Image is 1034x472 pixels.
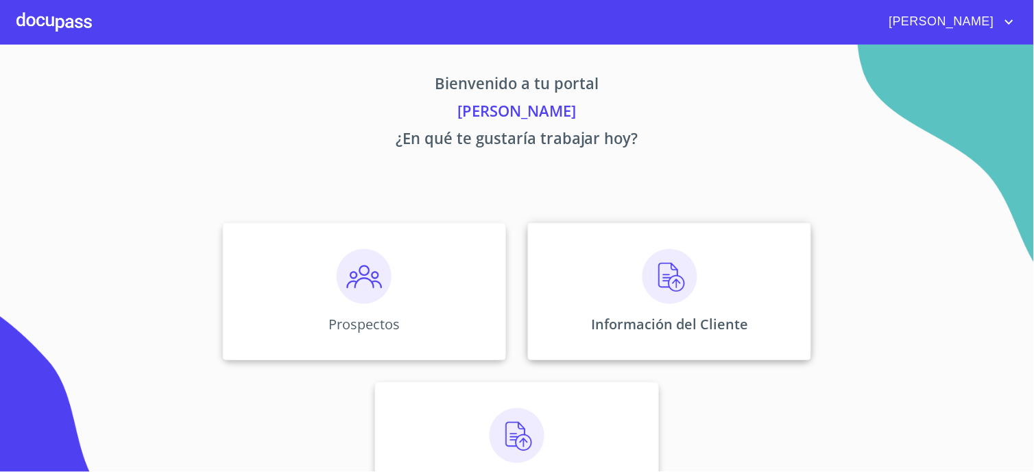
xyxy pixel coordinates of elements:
img: carga.png [642,249,697,304]
button: account of current user [879,11,1018,33]
img: carga.png [490,408,544,463]
p: [PERSON_NAME] [95,99,939,127]
p: Bienvenido a tu portal [95,72,939,99]
img: prospectos.png [337,249,392,304]
p: ¿En qué te gustaría trabajar hoy? [95,127,939,154]
p: Información del Cliente [591,315,748,333]
p: Prospectos [328,315,400,333]
span: [PERSON_NAME] [879,11,1001,33]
